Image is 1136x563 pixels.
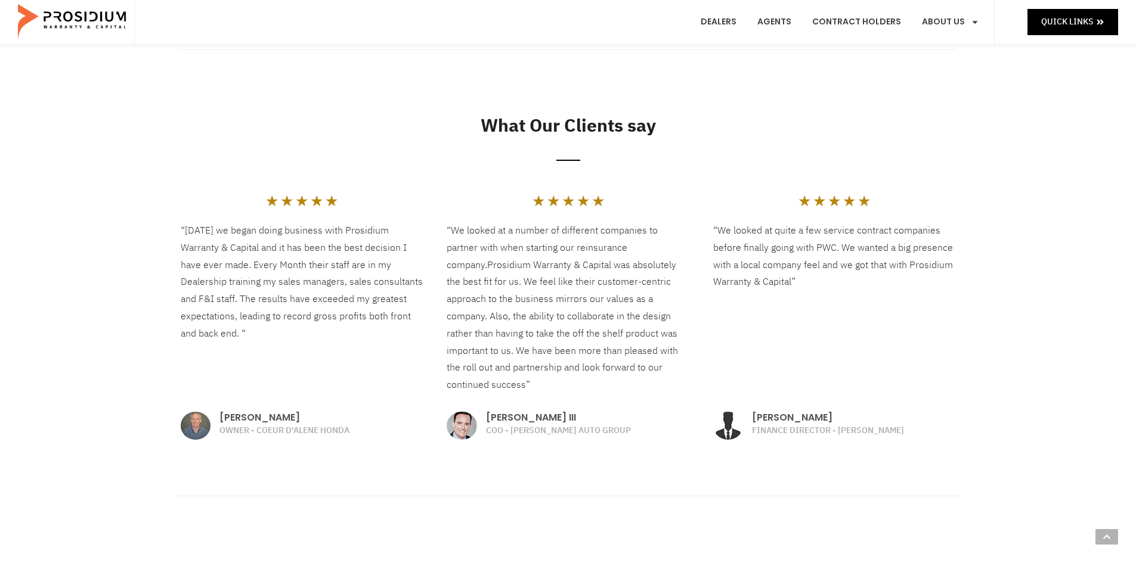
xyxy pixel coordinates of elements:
[310,194,323,208] i: ★
[532,194,605,208] div: 5/5
[713,222,956,291] p: “We looked at quite a few service contract companies before finally going with PWC. We wanted a b...
[752,424,955,438] p: FINANCE DIRECTOR - [PERSON_NAME]
[181,222,423,343] p: “[DATE] we began doing business with Prosidium Warranty & Capital and it has been the best decisi...
[562,194,575,208] i: ★
[577,194,590,208] i: ★
[1027,9,1118,35] a: Quick Links
[181,112,956,139] h2: What Our Clients say
[447,222,689,394] p: “We looked at a number of different companies to partner with when starting our reinsurance company.
[858,194,871,208] i: ★
[798,194,811,208] i: ★
[265,194,278,208] i: ★
[295,194,308,208] i: ★
[280,194,293,208] i: ★
[265,194,338,208] div: 5/5
[798,194,871,208] div: 5/5
[532,194,545,208] i: ★
[1041,14,1093,29] span: Quick Links
[592,194,605,208] i: ★
[325,194,338,208] i: ★
[219,424,423,438] p: OWNER - COEUR D'ALENE HONDA
[486,424,689,438] p: COO - [PERSON_NAME] AUTO GROUP
[843,194,856,208] i: ★
[487,258,611,272] span: Prosidium Warranty & Capital
[828,194,841,208] i: ★
[813,194,826,208] i: ★
[547,194,560,208] i: ★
